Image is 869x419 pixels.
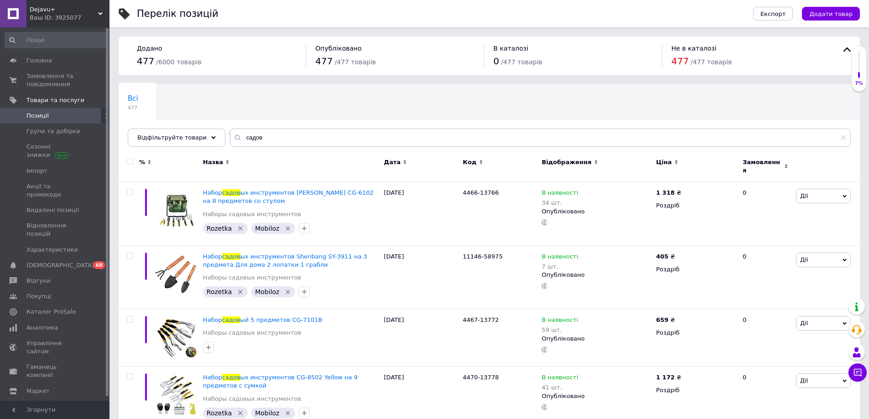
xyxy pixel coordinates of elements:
div: [DATE] [382,309,461,367]
span: Ціна [656,158,671,166]
span: Позиції [26,112,49,120]
div: 7% [852,80,866,87]
div: Опубліковано [541,335,651,343]
img: Набор садовых инструментов Lesko CG-6102 на 8 предметов со стулом [155,189,198,232]
span: Маркет [26,387,50,395]
div: Не заповнені рекомендовані характеристики [119,119,241,154]
svg: Видалити мітку [284,225,291,232]
div: 0 [737,245,794,309]
span: 68 [94,261,105,269]
svg: Видалити мітку [237,288,244,295]
span: Дії [800,256,808,263]
span: Товари та послуги [26,96,84,104]
span: Назва [203,158,223,166]
span: ых инструментов CG-8502 Yellow на 9 предметов с сумкой [203,374,358,389]
span: 477 [128,104,138,111]
div: Опубліковано [541,271,651,279]
span: [DEMOGRAPHIC_DATA] [26,261,94,269]
b: 1 172 [656,374,675,381]
span: Відображення [541,158,591,166]
span: В наявності [541,189,578,199]
span: садов [222,253,240,260]
a: Наборы садовых инструментов [203,329,301,337]
span: Додати товар [809,10,853,17]
span: Аналітика [26,324,58,332]
span: ый 5 предметов CG-7101B [240,316,323,323]
span: Каталог ProSale [26,308,76,316]
span: 4470-13778 [463,374,499,381]
div: [DATE] [382,245,461,309]
span: Додано [137,45,162,52]
span: Опубліковано [315,45,362,52]
span: / 477 товарів [691,58,732,66]
svg: Видалити мітку [237,409,244,417]
b: 659 [656,316,668,323]
span: Акції та промокоди [26,182,84,199]
span: Покупці [26,292,51,300]
div: 41 шт. [541,384,578,391]
span: ых инструментов Shenbang SY-3911 на 3 предмета Для дома 2 лопатки 1 грабли [203,253,367,268]
button: Додати товар [802,7,860,21]
span: Головна [26,57,52,65]
span: Дії [800,192,808,199]
span: Замовлення [743,158,782,175]
span: садов [222,374,240,381]
div: ₴ [656,373,681,382]
span: Набор [203,316,222,323]
a: Наборсадовых инструментов [PERSON_NAME] CG-6102 на 8 предметов со стулом [203,189,374,204]
div: Роздріб [656,202,735,210]
span: Дії [800,320,808,326]
span: Відгуки [26,277,50,285]
div: Роздріб [656,265,735,274]
a: Наборы садовых инструментов [203,395,301,403]
div: Роздріб [656,386,735,394]
span: Rozetka [207,288,232,295]
span: 0 [494,56,500,67]
a: Наборы садовых инструментов [203,274,301,282]
span: % [139,158,145,166]
div: 0 [737,182,794,246]
b: 405 [656,253,668,260]
span: Mobiloz [255,288,279,295]
span: Дата [384,158,401,166]
div: ₴ [656,253,675,261]
button: Експорт [753,7,793,21]
span: 11146-58975 [463,253,503,260]
button: Чат з покупцем [848,363,867,382]
span: В наявності [541,316,578,326]
span: / 477 товарів [335,58,376,66]
svg: Видалити мітку [284,409,291,417]
div: 59 шт. [541,326,578,333]
div: Ваш ID: 3925077 [30,14,109,22]
div: 34 шт. [541,199,578,206]
span: Управління сайтом [26,339,84,356]
a: Наборы садовых инструментов [203,210,301,218]
span: / 6000 товарів [156,58,201,66]
span: Mobiloz [255,225,279,232]
span: садов [222,189,240,196]
span: 477 [315,56,333,67]
img: Набор садовых инструментов CG-8502 Yellow на 9 предметов с сумкой [155,373,198,417]
span: Не в каталозі [671,45,717,52]
span: В каталозі [494,45,529,52]
span: Дії [800,377,808,384]
span: Гаманець компанії [26,363,84,379]
span: Групи та добірки [26,127,80,135]
span: Імпорт [26,167,47,175]
span: 477 [671,56,689,67]
span: В наявності [541,374,578,383]
span: Всі [128,94,138,103]
span: Замовлення та повідомлення [26,72,84,88]
span: Експорт [760,10,786,17]
div: [DATE] [382,182,461,246]
span: 477 [137,56,154,67]
input: Пошук по назві позиції, артикулу і пошуковим запитам [230,129,851,147]
span: В наявності [541,253,578,263]
span: Відновлення позицій [26,222,84,238]
span: Набор [203,189,222,196]
b: 1 318 [656,189,675,196]
span: Rozetka [207,409,232,417]
img: Набор садовых инструментов Shenbang SY-3911 на 3 предмета Для дома 2 лопатки 1 грабли [155,253,198,296]
span: Видалені позиції [26,206,79,214]
span: / 477 товарів [501,58,542,66]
